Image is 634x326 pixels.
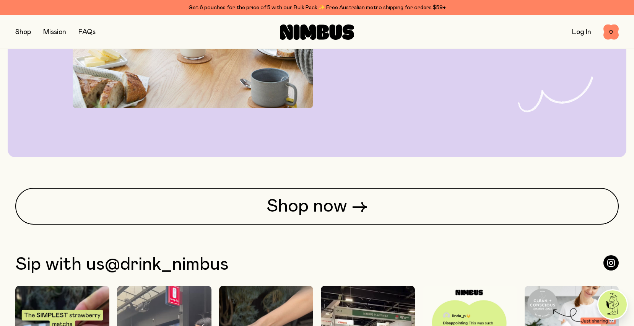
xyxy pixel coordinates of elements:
[572,29,591,36] a: Log In
[598,290,627,319] img: agent
[603,24,619,40] button: 0
[15,3,619,12] div: Get 6 pouches for the price of 5 with our Bulk Pack ✨ Free Australian metro shipping for orders $59+
[15,255,229,274] h2: Sip with us
[105,255,229,274] a: @drink_nimbus
[15,188,619,225] a: Shop now →
[43,29,66,36] a: Mission
[78,29,96,36] a: FAQs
